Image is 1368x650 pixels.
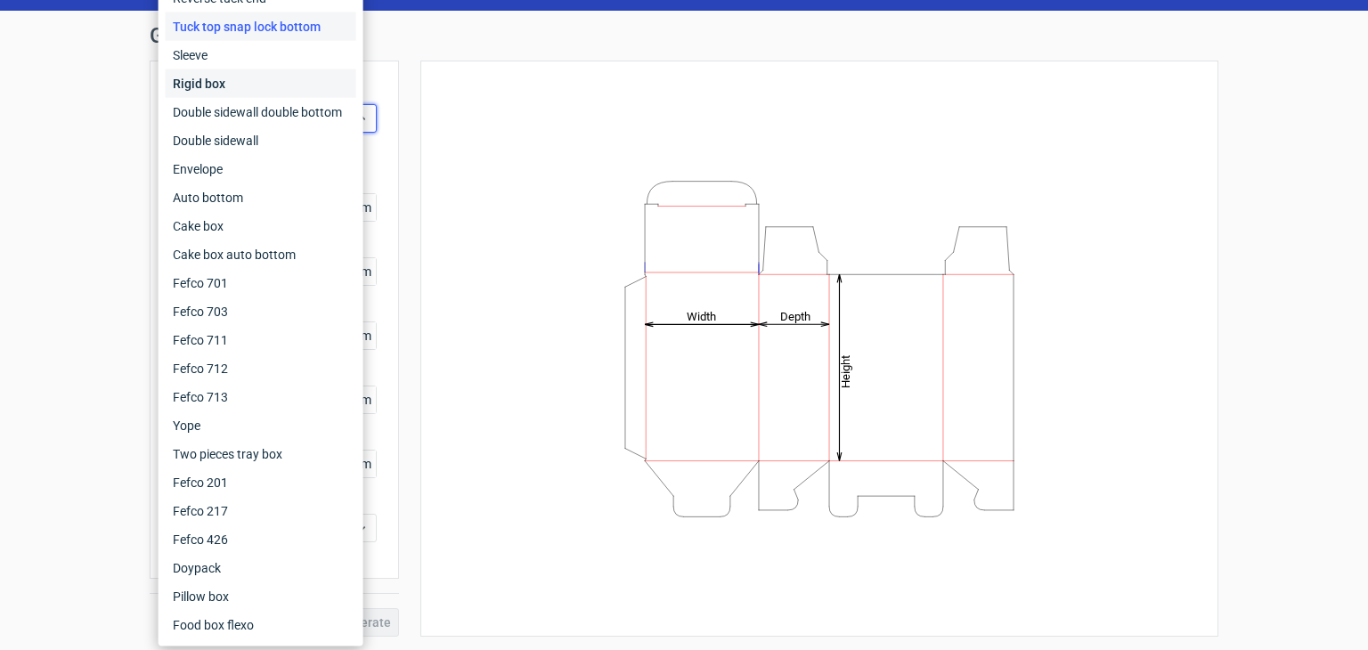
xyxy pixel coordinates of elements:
[166,98,356,126] div: Double sidewall double bottom
[166,354,356,383] div: Fefco 712
[166,468,356,497] div: Fefco 201
[687,309,716,322] tspan: Width
[166,326,356,354] div: Fefco 711
[166,383,356,411] div: Fefco 713
[166,212,356,240] div: Cake box
[166,155,356,183] div: Envelope
[166,69,356,98] div: Rigid box
[166,497,356,525] div: Fefco 217
[166,440,356,468] div: Two pieces tray box
[166,611,356,639] div: Food box flexo
[166,297,356,326] div: Fefco 703
[166,582,356,611] div: Pillow box
[166,183,356,212] div: Auto bottom
[166,240,356,269] div: Cake box auto bottom
[166,525,356,554] div: Fefco 426
[166,554,356,582] div: Doypack
[780,309,810,322] tspan: Depth
[166,411,356,440] div: Yope
[166,12,356,41] div: Tuck top snap lock bottom
[839,354,852,387] tspan: Height
[150,25,1218,46] h1: Generate new dieline
[166,126,356,155] div: Double sidewall
[166,41,356,69] div: Sleeve
[166,269,356,297] div: Fefco 701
